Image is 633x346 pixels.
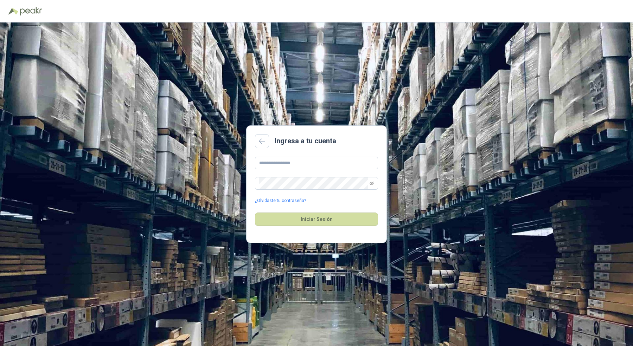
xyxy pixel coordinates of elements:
[275,136,336,146] h2: Ingresa a tu cuenta
[255,213,378,226] button: Iniciar Sesión
[370,181,374,185] span: eye-invisible
[20,7,42,15] img: Peakr
[8,8,18,15] img: Logo
[255,197,306,204] a: ¿Olvidaste tu contraseña?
